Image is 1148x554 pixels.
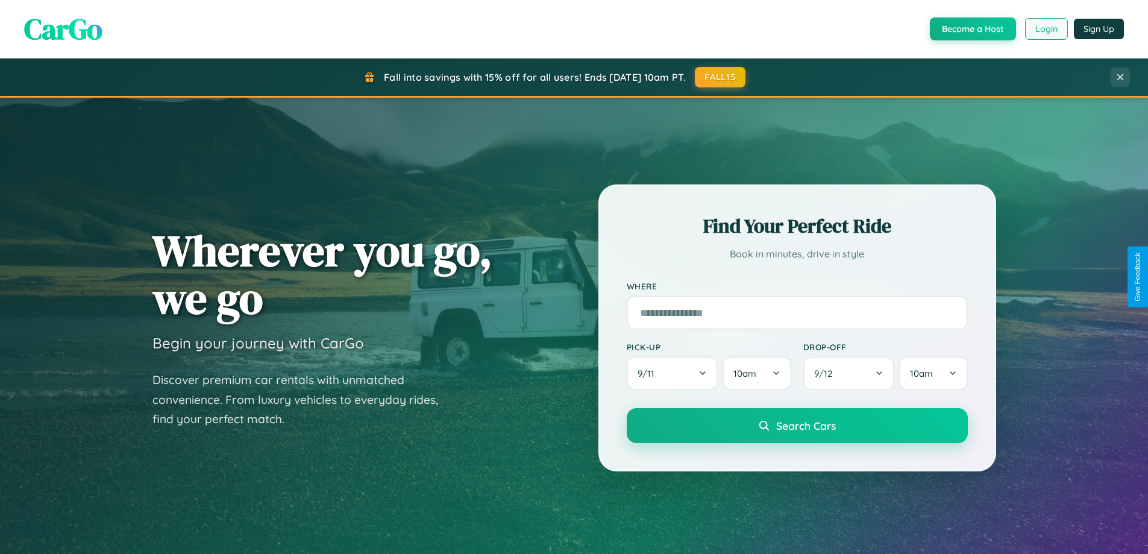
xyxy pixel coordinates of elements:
[627,245,968,263] p: Book in minutes, drive in style
[695,67,745,87] button: FALL15
[384,71,686,83] span: Fall into savings with 15% off for all users! Ends [DATE] 10am PT.
[627,213,968,239] h2: Find Your Perfect Ride
[638,368,660,379] span: 9 / 11
[733,368,756,379] span: 10am
[899,357,967,390] button: 10am
[930,17,1016,40] button: Become a Host
[627,342,791,352] label: Pick-up
[803,342,968,352] label: Drop-off
[627,357,718,390] button: 9/11
[803,357,895,390] button: 9/12
[152,334,364,352] h3: Begin your journey with CarGo
[723,357,791,390] button: 10am
[1025,18,1068,40] button: Login
[627,281,968,291] label: Where
[1074,19,1124,39] button: Sign Up
[910,368,933,379] span: 10am
[814,368,838,379] span: 9 / 12
[1134,253,1142,301] div: Give Feedback
[152,227,492,322] h1: Wherever you go, we go
[152,370,454,429] p: Discover premium car rentals with unmatched convenience. From luxury vehicles to everyday rides, ...
[24,9,102,49] span: CarGo
[627,408,968,443] button: Search Cars
[776,419,836,432] span: Search Cars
